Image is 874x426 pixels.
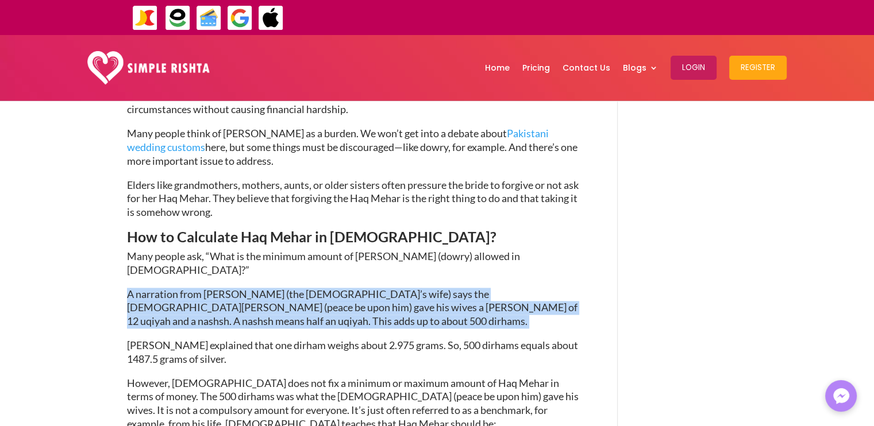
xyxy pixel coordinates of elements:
span: Elders like grandmothers, mothers, aunts, or older sisters often pressure the bride to forgive or... [127,179,579,219]
a: Login [671,38,717,98]
a: Pricing [522,38,550,98]
span: Many people ask, “What is the minimum amount of [PERSON_NAME] (dowry) allowed in [DEMOGRAPHIC_DAT... [127,250,520,276]
span: How to Calculate Haq Mehar in [DEMOGRAPHIC_DATA]? [127,228,496,245]
span: [PERSON_NAME] explained that one dirham weighs about 2.975 grams. So, 500 dirhams equals about 14... [127,339,578,365]
a: Contact Us [563,38,610,98]
img: Credit Cards [196,5,222,31]
span: here, but some things must be discouraged—like dowry, for example. And there’s one more important... [127,141,577,167]
a: Blogs [623,38,658,98]
a: Pakistani wedding customs [127,127,549,153]
a: Home [485,38,510,98]
span: Many people think of [PERSON_NAME] as a burden. We won’t get into a debate about [127,127,507,140]
span: A narration from [PERSON_NAME] (the [DEMOGRAPHIC_DATA]’s wife) says the [DEMOGRAPHIC_DATA][PERSON... [127,288,577,328]
img: JazzCash-icon [132,5,158,31]
button: Register [729,56,787,80]
a: Register [729,38,787,98]
img: ApplePay-icon [258,5,284,31]
span: The most important thing is that the Haq Mehar should be fair and respectful, reflecting the coup... [127,90,570,116]
img: Messenger [830,385,853,408]
img: GooglePay-icon [227,5,253,31]
img: EasyPaisa-icon [165,5,191,31]
button: Login [671,56,717,80]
